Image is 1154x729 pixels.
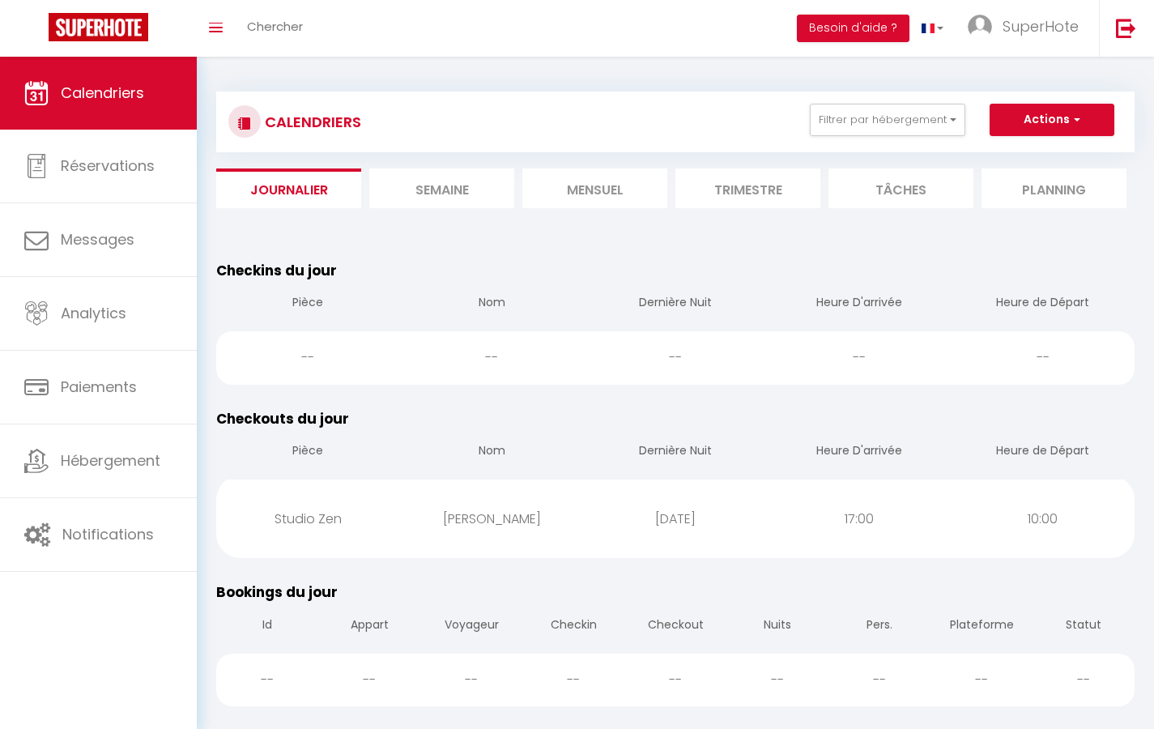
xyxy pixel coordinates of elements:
[400,429,584,475] th: Nom
[828,603,930,650] th: Pers.
[951,429,1135,475] th: Heure de Départ
[49,13,148,41] img: Super Booking
[624,603,726,650] th: Checkout
[1003,16,1079,36] span: SuperHote
[420,603,522,650] th: Voyageur
[61,450,160,471] span: Hébergement
[61,303,126,323] span: Analytics
[216,409,349,428] span: Checkouts du jour
[797,15,909,42] button: Besoin d'aide ?
[216,654,318,706] div: --
[400,281,584,327] th: Nom
[584,281,768,327] th: Dernière Nuit
[810,104,965,136] button: Filtrer par hébergement
[1116,18,1136,38] img: logout
[726,603,828,650] th: Nuits
[247,18,303,35] span: Chercher
[216,261,337,280] span: Checkins du jour
[216,582,338,602] span: Bookings du jour
[951,331,1135,384] div: --
[216,429,400,475] th: Pièce
[990,104,1114,136] button: Actions
[61,83,144,103] span: Calendriers
[216,168,361,208] li: Journalier
[624,654,726,706] div: --
[951,281,1135,327] th: Heure de Départ
[584,331,768,384] div: --
[767,492,951,545] div: 17:00
[61,156,155,176] span: Réservations
[1033,603,1135,650] th: Statut
[767,281,951,327] th: Heure D'arrivée
[216,281,400,327] th: Pièce
[1033,654,1135,706] div: --
[318,654,420,706] div: --
[369,168,514,208] li: Semaine
[584,429,768,475] th: Dernière Nuit
[828,654,930,706] div: --
[982,168,1126,208] li: Planning
[930,654,1033,706] div: --
[951,492,1135,545] div: 10:00
[13,6,62,55] button: Ouvrir le widget de chat LiveChat
[767,429,951,475] th: Heure D'arrivée
[522,654,624,706] div: --
[828,168,973,208] li: Tâches
[261,104,361,140] h3: CALENDRIERS
[62,524,154,544] span: Notifications
[318,603,420,650] th: Appart
[216,331,400,384] div: --
[675,168,820,208] li: Trimestre
[726,654,828,706] div: --
[584,492,768,545] div: [DATE]
[767,331,951,384] div: --
[400,331,584,384] div: --
[216,492,400,545] div: Studio Zen
[968,15,992,39] img: ...
[61,377,137,397] span: Paiements
[930,603,1033,650] th: Plateforme
[522,603,624,650] th: Checkin
[522,168,667,208] li: Mensuel
[400,492,584,545] div: [PERSON_NAME]
[216,603,318,650] th: Id
[61,229,134,249] span: Messages
[420,654,522,706] div: --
